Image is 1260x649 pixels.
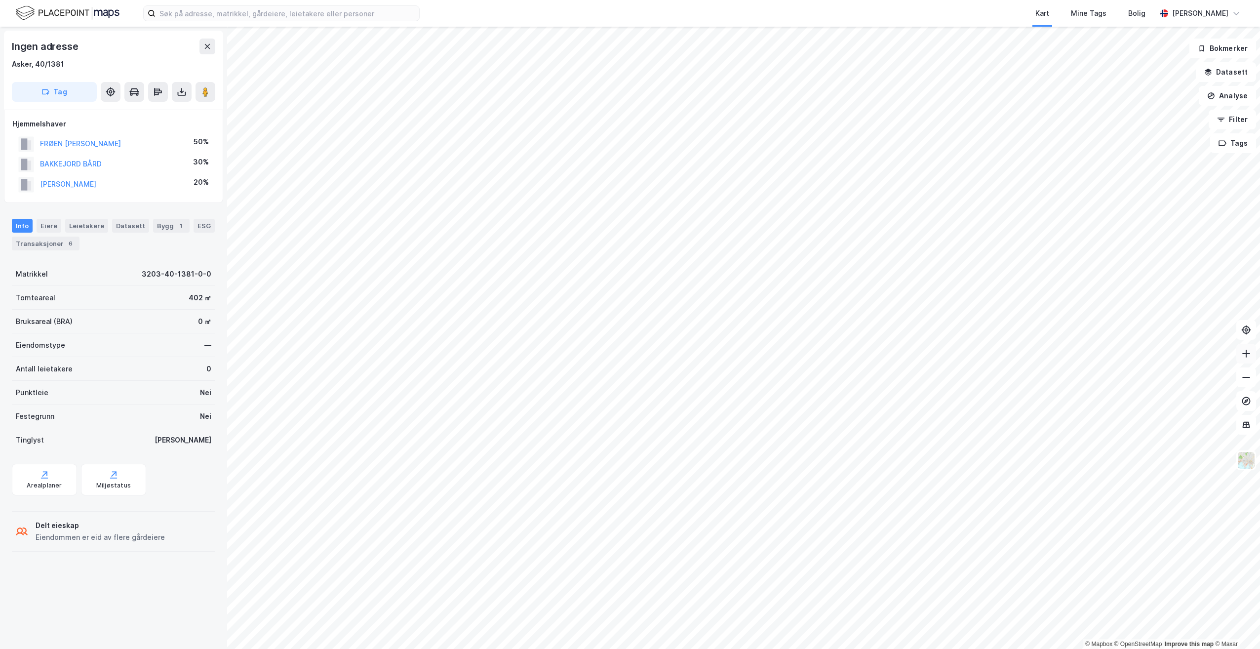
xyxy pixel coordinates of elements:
div: Festegrunn [16,410,54,422]
input: Søk på adresse, matrikkel, gårdeiere, leietakere eller personer [156,6,419,21]
div: Transaksjoner [12,237,79,250]
div: Hjemmelshaver [12,118,215,130]
button: Tags [1210,133,1256,153]
div: ESG [194,219,215,233]
button: Bokmerker [1189,39,1256,58]
div: Miljøstatus [96,482,131,489]
a: OpenStreetMap [1114,641,1162,648]
div: Kontrollprogram for chat [1211,602,1260,649]
div: Eiendommen er eid av flere gårdeiere [36,531,165,543]
div: Nei [200,410,211,422]
div: Eiere [37,219,61,233]
div: Eiendomstype [16,339,65,351]
img: logo.f888ab2527a4732fd821a326f86c7f29.svg [16,4,119,22]
div: Kart [1035,7,1049,19]
div: 402 ㎡ [189,292,211,304]
div: Mine Tags [1071,7,1106,19]
div: Ingen adresse [12,39,80,54]
iframe: Chat Widget [1211,602,1260,649]
div: [PERSON_NAME] [155,434,211,446]
a: Mapbox [1085,641,1112,648]
div: — [204,339,211,351]
div: Punktleie [16,387,48,399]
div: 20% [194,176,209,188]
div: 1 [176,221,186,231]
div: 6 [66,239,76,248]
div: Arealplaner [27,482,62,489]
div: 30% [193,156,209,168]
div: Antall leietakere [16,363,73,375]
button: Datasett [1196,62,1256,82]
button: Analyse [1199,86,1256,106]
div: 0 [206,363,211,375]
div: Info [12,219,33,233]
div: Delt eieskap [36,520,165,531]
div: [PERSON_NAME] [1172,7,1228,19]
div: Nei [200,387,211,399]
img: Z [1237,451,1256,470]
div: Bruksareal (BRA) [16,316,73,327]
div: 0 ㎡ [198,316,211,327]
button: Tag [12,82,97,102]
div: Datasett [112,219,149,233]
div: Leietakere [65,219,108,233]
div: Tomteareal [16,292,55,304]
div: Bygg [153,219,190,233]
div: 3203-40-1381-0-0 [142,268,211,280]
div: Asker, 40/1381 [12,58,64,70]
div: Bolig [1128,7,1145,19]
button: Filter [1209,110,1256,129]
a: Improve this map [1165,641,1214,648]
div: Tinglyst [16,434,44,446]
div: 50% [194,136,209,148]
div: Matrikkel [16,268,48,280]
